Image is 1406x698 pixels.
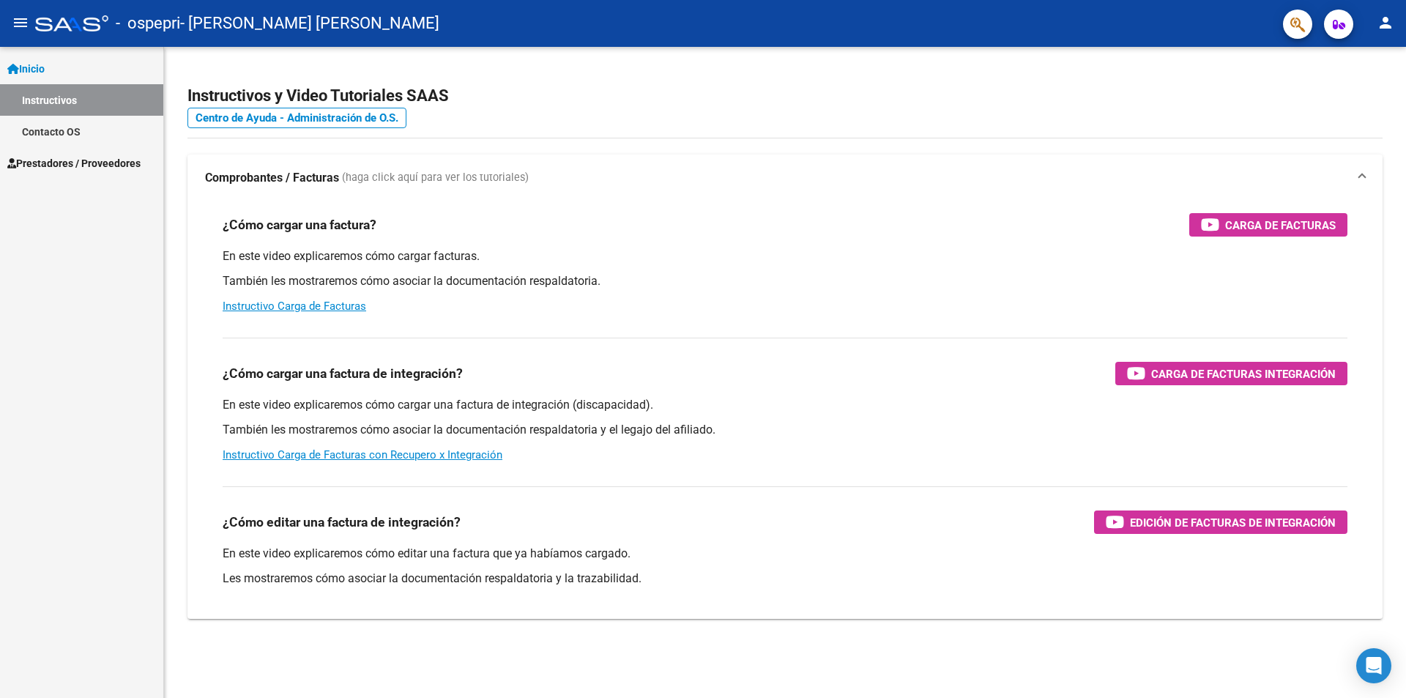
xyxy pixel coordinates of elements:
[223,273,1347,289] p: También les mostraremos cómo asociar la documentación respaldatoria.
[187,201,1383,619] div: Comprobantes / Facturas (haga click aquí para ver los tutoriales)
[223,512,461,532] h3: ¿Cómo editar una factura de integración?
[187,82,1383,110] h2: Instructivos y Video Tutoriales SAAS
[7,61,45,77] span: Inicio
[116,7,180,40] span: - ospepri
[223,363,463,384] h3: ¿Cómo cargar una factura de integración?
[1151,365,1336,383] span: Carga de Facturas Integración
[223,448,502,461] a: Instructivo Carga de Facturas con Recupero x Integración
[1377,14,1394,31] mat-icon: person
[223,300,366,313] a: Instructivo Carga de Facturas
[223,248,1347,264] p: En este video explicaremos cómo cargar facturas.
[1225,216,1336,234] span: Carga de Facturas
[1130,513,1336,532] span: Edición de Facturas de integración
[223,571,1347,587] p: Les mostraremos cómo asociar la documentación respaldatoria y la trazabilidad.
[1115,362,1347,385] button: Carga de Facturas Integración
[342,170,529,186] span: (haga click aquí para ver los tutoriales)
[180,7,439,40] span: - [PERSON_NAME] [PERSON_NAME]
[7,155,141,171] span: Prestadores / Proveedores
[12,14,29,31] mat-icon: menu
[223,546,1347,562] p: En este video explicaremos cómo editar una factura que ya habíamos cargado.
[223,422,1347,438] p: También les mostraremos cómo asociar la documentación respaldatoria y el legajo del afiliado.
[1189,213,1347,237] button: Carga de Facturas
[223,215,376,235] h3: ¿Cómo cargar una factura?
[223,397,1347,413] p: En este video explicaremos cómo cargar una factura de integración (discapacidad).
[1356,648,1391,683] div: Open Intercom Messenger
[187,155,1383,201] mat-expansion-panel-header: Comprobantes / Facturas (haga click aquí para ver los tutoriales)
[187,108,406,128] a: Centro de Ayuda - Administración de O.S.
[205,170,339,186] strong: Comprobantes / Facturas
[1094,510,1347,534] button: Edición de Facturas de integración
